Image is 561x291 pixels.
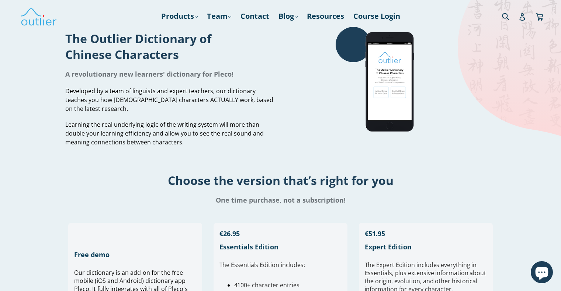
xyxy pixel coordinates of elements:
a: Products [157,10,201,23]
h1: Free demo [74,250,197,259]
h1: Essentials Edition [219,242,342,251]
h1: The Outlier Dictionary of Chinese Characters [65,31,275,62]
span: Developed by a team of linguists and expert teachers, our dictionary teaches you how [DEMOGRAPHIC... [65,87,273,113]
span: 4100+ character entries [234,281,299,289]
h1: A revolutionary new learners' dictionary for Pleco! [65,70,275,78]
span: €26.95 [219,229,240,238]
h1: Expert Edition [365,242,487,251]
span: €51.95 [365,229,385,238]
a: Team [203,10,235,23]
span: The Expert Edition includes e [365,261,444,269]
a: Course Login [350,10,404,23]
input: Search [500,8,520,24]
a: Contact [237,10,273,23]
img: Outlier Linguistics [20,6,57,27]
span: Learning the real underlying logic of the writing system will more than double your learning effi... [65,120,264,146]
inbox-online-store-chat: Shopify online store chat [529,261,555,285]
a: Resources [303,10,348,23]
a: Blog [275,10,301,23]
span: The Essentials Edition includes: [219,261,305,269]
